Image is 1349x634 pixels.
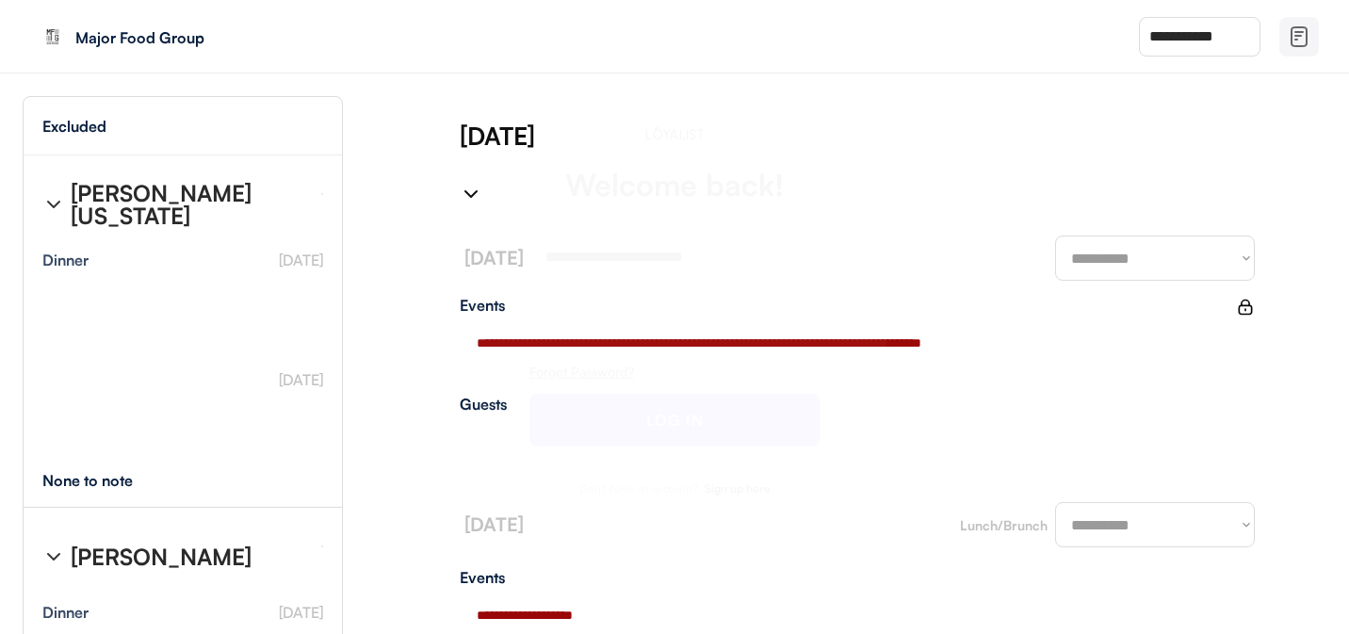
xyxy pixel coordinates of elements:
img: Main.svg [642,126,707,139]
div: Welcome back! [565,170,784,200]
button: LOG IN [529,394,820,447]
div: Don't have an account? [579,483,698,495]
u: Forgot Password? [529,364,634,380]
strong: Sign up here [705,481,771,496]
